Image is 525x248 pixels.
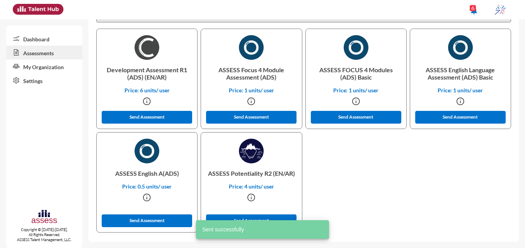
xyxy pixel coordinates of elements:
[31,209,58,226] img: assesscompany-logo.png
[207,60,295,87] p: ASSESS Focus 4 Module Assessment (ADS)
[202,226,244,233] span: Sent successfully
[6,59,82,73] a: My Organization
[312,87,400,93] p: Price: 1 units/ user
[103,183,191,190] p: Price: 0.5 units/ user
[416,60,505,87] p: ASSESS English Language Assessment (ADS) Basic
[102,214,192,227] button: Send Assessment
[103,163,191,183] p: ASSESS English A(ADS)
[311,111,401,124] button: Send Assessment
[416,87,505,93] p: Price: 1 units/ user
[6,73,82,87] a: Settings
[469,6,479,15] mat-icon: notifications
[103,60,191,87] p: Development Assessment R1 (ADS) (EN/AR)
[415,111,506,124] button: Send Assessment
[6,227,82,242] p: Copyright © [DATE]-[DATE]. All Rights Reserved. ASSESS Talent Management, LLC.
[207,183,295,190] p: Price: 4 units/ user
[6,46,82,59] a: Assessments
[207,87,295,93] p: Price: 1 units/ user
[6,32,82,46] a: Dashboard
[102,111,192,124] button: Send Assessment
[103,87,191,93] p: Price: 6 units/ user
[206,111,297,124] button: Send Assessment
[312,60,400,87] p: ASSESS FOCUS 4 Modules (ADS) Basic
[470,5,476,11] div: 6
[207,163,295,183] p: ASSESS Potentiality R2 (EN/AR)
